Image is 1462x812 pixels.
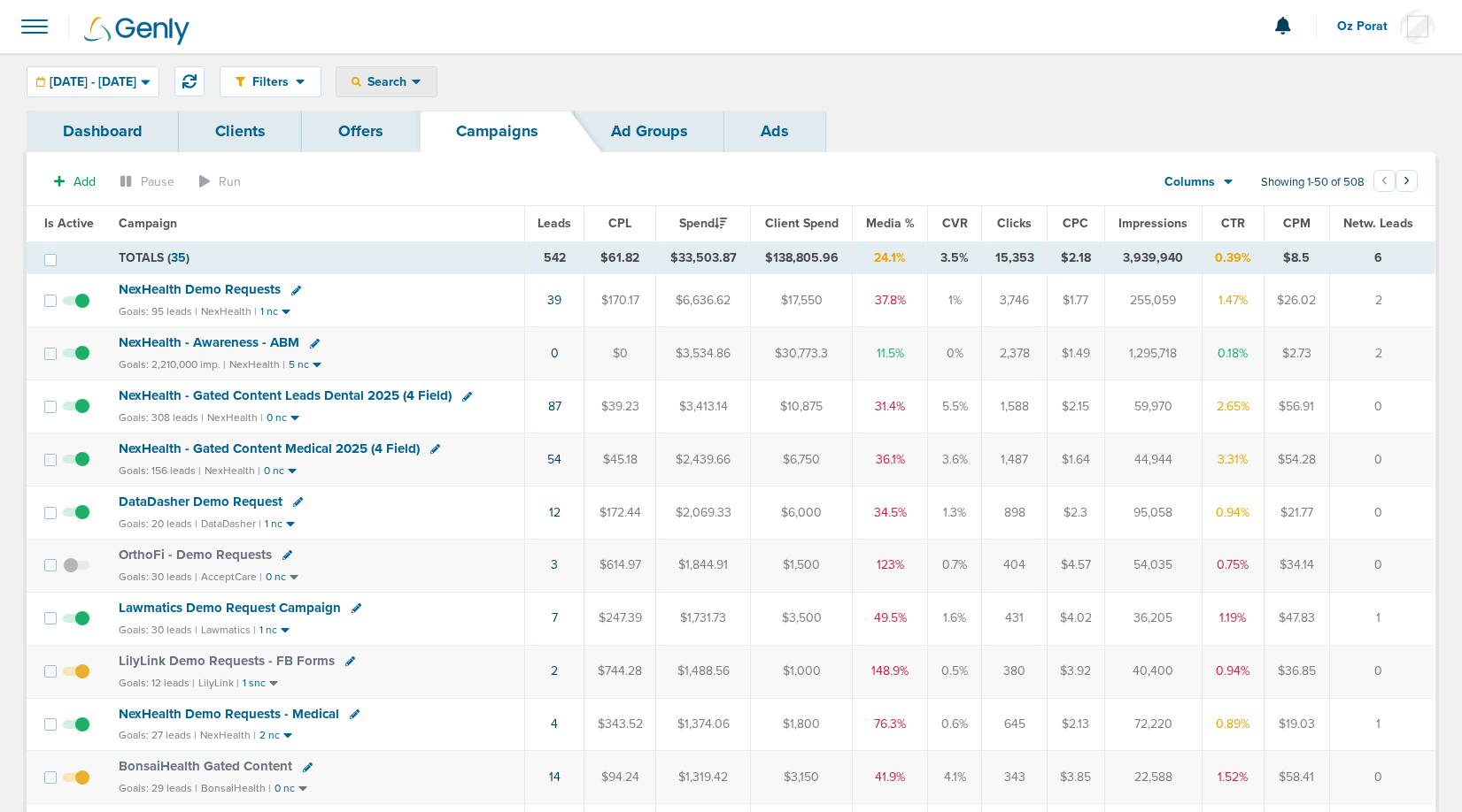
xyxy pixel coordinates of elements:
[119,653,335,669] span: LilyLink Demo Requests - FB Forms
[1202,751,1264,804] td: 1.52%
[750,486,852,539] td: $6,000
[584,592,656,645] td: $247.39
[853,433,928,486] td: 36.1%
[982,274,1048,327] td: 3,746
[584,751,656,804] td: $94.24
[538,216,571,231] span: Leads
[260,305,278,318] small: 1 nc
[1343,216,1413,231] span: Netw. Leads
[584,274,656,327] td: $170.17
[119,440,420,456] span: NexHealth - Gated Content Medical 2025 (4 Field)
[119,600,341,616] span: Lawmatics Demo Request Campaign
[1202,380,1264,433] td: 2.65%
[656,433,751,486] td: $2,439.66
[171,250,186,265] span: 35
[1329,380,1435,433] td: 0
[201,517,261,530] small: DataDasher |
[982,645,1048,698] td: 380
[928,539,982,592] td: 0.7%
[201,624,256,636] small: Lawmatics |
[201,782,271,794] small: BonsaiHealth |
[552,610,558,625] a: 7
[750,241,852,274] td: $138,805.96
[1063,216,1088,231] span: CPC
[1164,173,1215,191] span: Columns
[1261,175,1365,190] span: Showing 1-50 of 508
[656,698,751,751] td: $1,374.06
[1329,327,1435,380] td: 2
[750,645,852,698] td: $1,000
[750,327,852,380] td: $30,773.3
[656,592,751,645] td: $1,731.73
[198,677,239,689] small: LilyLink |
[928,751,982,804] td: 4.1%
[44,216,94,231] span: Is Active
[548,399,561,414] a: 87
[420,111,575,152] a: Campaigns
[1047,698,1104,751] td: $2.13
[201,571,262,583] small: AcceptCare |
[853,380,928,433] td: 31.4%
[1104,645,1202,698] td: 40,400
[1221,216,1245,231] span: CTR
[1329,645,1435,698] td: 0
[547,293,561,308] a: 39
[119,494,282,509] span: DataDasher Demo Request
[928,698,982,751] td: 0.6%
[928,241,982,274] td: 3.5%
[1202,241,1264,274] td: 0.39%
[119,464,201,478] small: Goals: 156 leads |
[201,305,257,318] small: NexHealth |
[982,241,1048,274] td: 15,353
[1104,433,1202,486] td: 44,944
[928,486,982,539] td: 1.3%
[551,716,558,732] a: 4
[525,241,584,274] td: 542
[928,380,982,433] td: 5.5%
[1265,327,1330,380] td: $2.73
[584,241,656,274] td: $61.82
[259,729,280,742] small: 2 nc
[1283,216,1311,231] span: CPM
[119,517,197,531] small: Goals: 20 leads |
[1047,241,1104,274] td: $2.18
[1202,645,1264,698] td: 0.94%
[1202,274,1264,327] td: 1.47%
[982,751,1048,804] td: 343
[1047,751,1104,804] td: $3.85
[750,592,852,645] td: $3,500
[1104,698,1202,751] td: 72,220
[551,663,558,678] a: 2
[275,782,295,795] small: 0 nc
[1104,327,1202,380] td: 1,295,718
[656,539,751,592] td: $1,844.91
[1329,241,1435,274] td: 6
[1047,274,1104,327] td: $1.77
[1337,20,1400,33] span: Oz Porat
[982,539,1048,592] td: 404
[1329,698,1435,751] td: 1
[750,274,852,327] td: $17,550
[1265,592,1330,645] td: $47.83
[267,411,287,425] small: 0 nc
[1047,486,1104,539] td: $2.3
[853,592,928,645] td: 49.5%
[1104,380,1202,433] td: 59,970
[1104,592,1202,645] td: 36,205
[266,571,286,584] small: 0 nc
[928,592,982,645] td: 1.6%
[1202,327,1264,380] td: 0.18%
[229,358,285,371] small: NexHealth |
[656,486,751,539] td: $2,069.33
[853,274,928,327] td: 37.8%
[1265,645,1330,698] td: $36.85
[575,111,724,152] a: Ad Groups
[656,645,751,698] td: $1,488.56
[1265,698,1330,751] td: $19.03
[119,758,292,774] span: BonsaiHealth Gated Content
[119,281,281,297] span: NexHealth Demo Requests
[551,557,558,572] a: 3
[264,464,284,478] small: 0 nc
[1396,170,1418,192] button: Go to next page
[853,645,928,698] td: 148.9%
